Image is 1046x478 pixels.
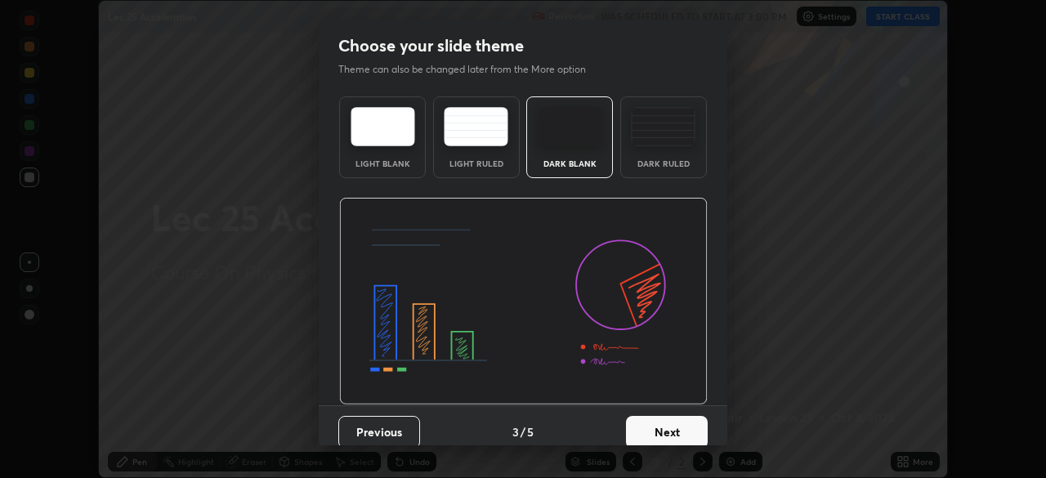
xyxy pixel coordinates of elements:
h4: / [521,423,525,440]
h4: 3 [512,423,519,440]
button: Previous [338,416,420,449]
div: Light Blank [350,159,415,168]
img: lightTheme.e5ed3b09.svg [351,107,415,146]
button: Next [626,416,708,449]
img: darkTheme.f0cc69e5.svg [538,107,602,146]
h4: 5 [527,423,534,440]
div: Dark Blank [537,159,602,168]
div: Dark Ruled [631,159,696,168]
img: darkThemeBanner.d06ce4a2.svg [339,198,708,405]
p: Theme can also be changed later from the More option [338,62,603,77]
img: darkRuledTheme.de295e13.svg [631,107,695,146]
div: Light Ruled [444,159,509,168]
h2: Choose your slide theme [338,35,524,56]
img: lightRuledTheme.5fabf969.svg [444,107,508,146]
